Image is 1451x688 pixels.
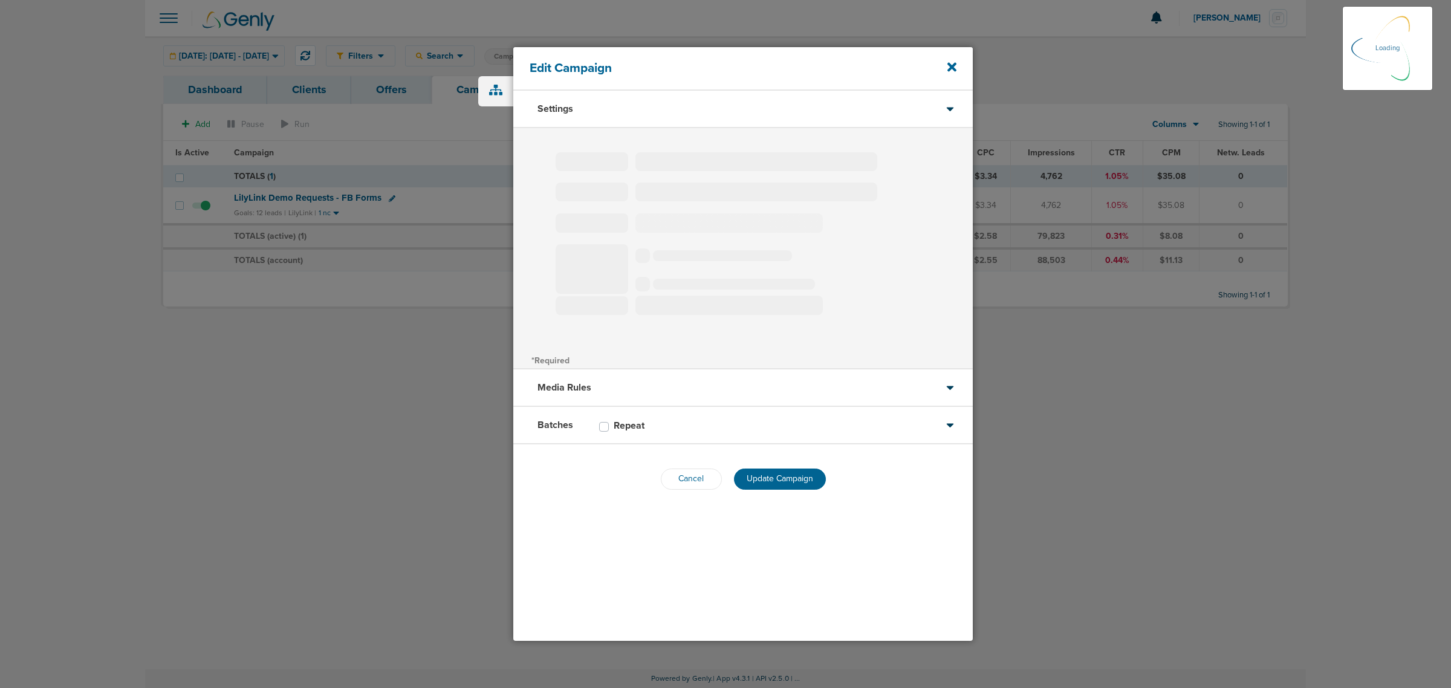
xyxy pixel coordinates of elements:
[747,473,813,484] span: Update Campaign
[661,469,722,490] button: Cancel
[537,419,573,431] h3: Batches
[531,355,570,366] span: *Required
[537,103,573,115] h3: Settings
[1375,41,1400,56] p: Loading
[614,420,644,432] h3: Repeat
[530,60,914,76] h4: Edit Campaign
[734,469,826,490] button: Update Campaign
[537,381,591,394] h3: Media Rules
